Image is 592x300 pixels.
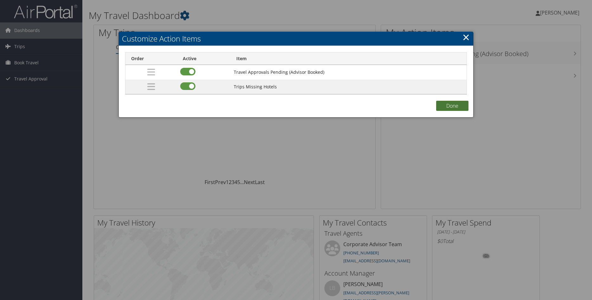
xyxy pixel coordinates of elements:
th: Active [177,53,231,65]
td: Travel Approvals Pending (Advisor Booked) [231,65,467,80]
a: Close [462,31,470,43]
h2: Customize Action Items [119,32,473,46]
th: Order [125,53,177,65]
th: Item [231,53,467,65]
td: Trips Missing Hotels [231,80,467,94]
button: Done [436,101,468,111]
